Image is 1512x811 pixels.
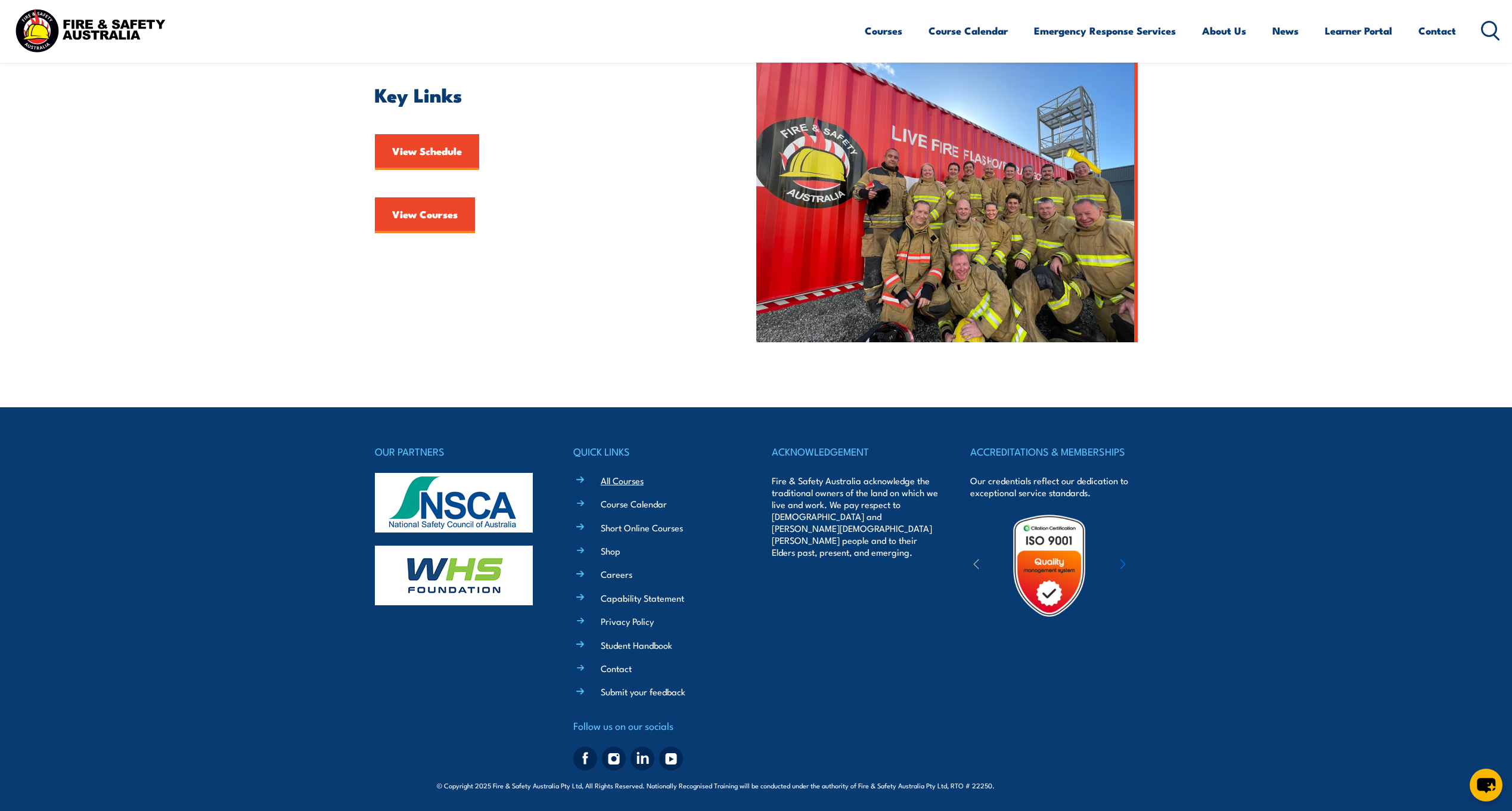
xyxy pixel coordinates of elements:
[1034,15,1176,47] a: Emergency Response Services
[772,443,939,460] h4: ACKNOWLEDGEMENT
[601,521,683,534] a: Short Online Courses
[601,615,654,627] a: Privacy Policy
[601,568,632,580] a: Careers
[601,544,620,557] a: Shop
[1202,15,1246,47] a: About Us
[1418,15,1456,47] a: Contact
[573,717,740,734] h4: Follow us on our socials
[375,473,533,533] img: nsca-logo-footer
[756,56,1138,342] img: FSA People – Team photo aug 2023
[375,134,479,170] a: View Schedule
[1325,15,1392,47] a: Learner Portal
[601,592,684,604] a: Capability Statement
[601,662,632,674] a: Contact
[929,15,1008,47] a: Course Calendar
[1102,545,1206,586] img: ewpa-logo
[375,86,701,103] h2: Key Links
[601,474,644,487] a: All Courses
[601,639,672,651] a: Student Handbook
[1470,769,1502,801] button: chat-button
[997,513,1101,618] img: Untitled design (19)
[601,685,685,698] a: Submit your feedback
[772,475,939,558] p: Fire & Safety Australia acknowledge the traditional owners of the land on which we live and work....
[437,779,1075,791] span: © Copyright 2025 Fire & Safety Australia Pty Ltd, All Rights Reserved. Nationally Recognised Trai...
[1008,781,1075,790] span: Site:
[375,197,475,233] a: View Courses
[865,15,902,47] a: Courses
[1033,779,1075,791] a: KND Digital
[375,443,542,460] h4: OUR PARTNERS
[970,443,1137,460] h4: ACCREDITATIONS & MEMBERSHIPS
[970,475,1137,499] p: Our credentials reflect our dedication to exceptional service standards.
[601,497,667,510] a: Course Calendar
[573,443,740,460] h4: QUICK LINKS
[375,546,533,605] img: whs-logo-footer
[1272,15,1299,47] a: News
